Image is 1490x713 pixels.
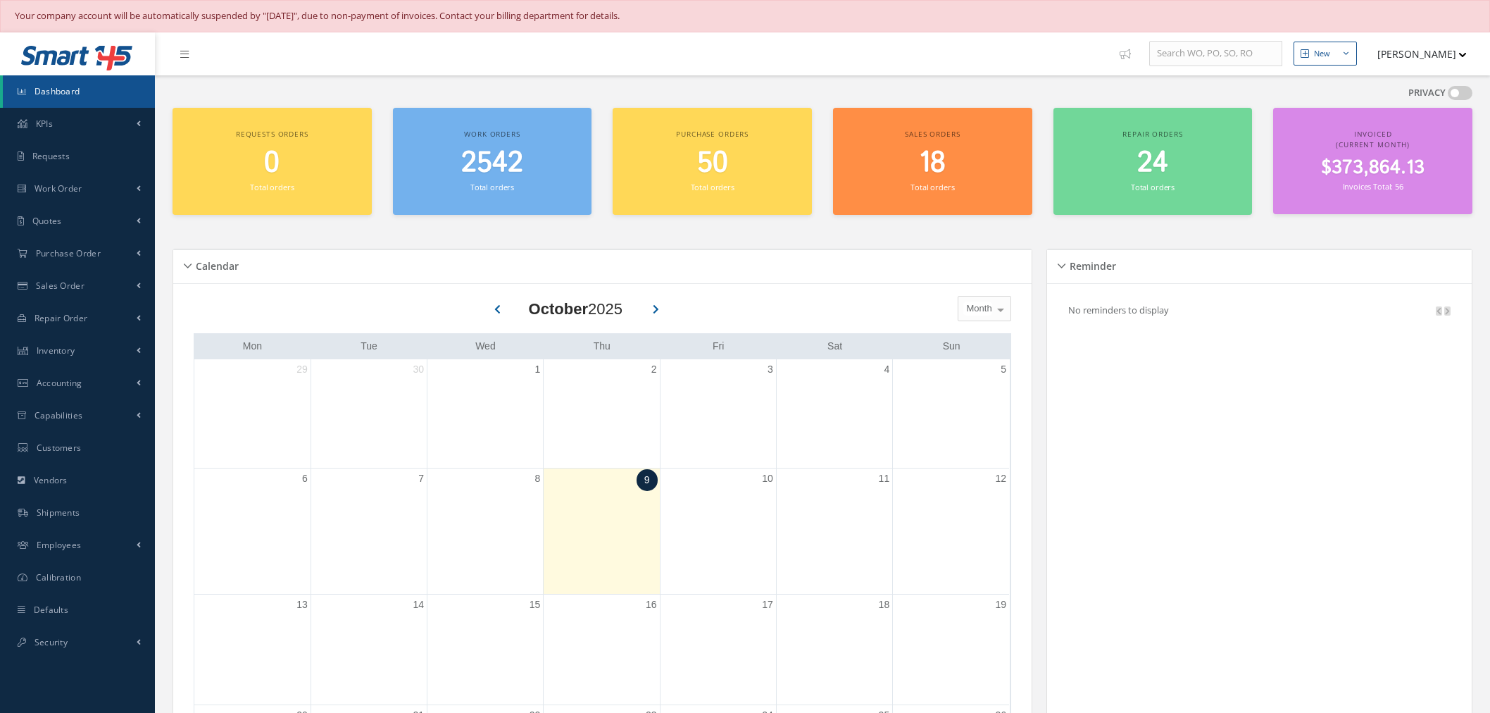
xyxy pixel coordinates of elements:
span: Invoiced [1354,129,1392,139]
span: Quotes [32,215,62,227]
td: October 8, 2025 [427,469,544,594]
h5: Reminder [1065,256,1116,273]
a: Tuesday [358,337,380,355]
a: September 29, 2025 [294,359,311,380]
a: October 17, 2025 [759,595,776,615]
span: Repair Order [35,312,88,324]
td: October 5, 2025 [893,359,1009,469]
td: October 4, 2025 [776,359,892,469]
a: Purchase orders 50 Total orders [613,108,812,216]
span: Vendors [34,474,68,486]
span: Purchase Order [36,247,101,259]
button: New [1294,42,1357,66]
a: October 1, 2025 [532,359,544,380]
a: October 2, 2025 [649,359,660,380]
td: October 10, 2025 [660,469,776,594]
p: No reminders to display [1068,304,1169,316]
span: 50 [697,143,728,183]
a: Monday [240,337,265,355]
td: October 12, 2025 [893,469,1009,594]
td: October 9, 2025 [544,469,660,594]
td: October 1, 2025 [427,359,544,469]
td: October 14, 2025 [311,594,427,705]
td: October 15, 2025 [427,594,544,705]
a: October 15, 2025 [527,595,544,615]
a: Dashboard [3,75,155,108]
span: Shipments [37,507,80,519]
span: Sales Order [36,280,84,292]
a: October 10, 2025 [759,469,776,489]
span: Requests [32,150,70,162]
a: Show Tips [1113,32,1149,75]
small: Total orders [250,182,294,192]
a: Thursday [591,337,613,355]
label: PRIVACY [1408,86,1446,100]
a: October 12, 2025 [992,469,1009,489]
span: Work Order [35,182,82,194]
span: (Current Month) [1336,139,1410,149]
span: 2542 [461,143,523,183]
a: October 13, 2025 [294,595,311,615]
span: Dashboard [35,85,80,97]
b: October [529,300,588,318]
small: Invoices Total: 56 [1343,181,1403,192]
input: Search WO, PO, SO, RO [1149,41,1282,66]
h5: Calendar [192,256,239,273]
a: Sales orders 18 Total orders [833,108,1032,216]
span: Capabilities [35,409,83,421]
span: Work orders [464,129,520,139]
span: Customers [37,442,82,454]
a: September 30, 2025 [410,359,427,380]
a: Wednesday [472,337,499,355]
span: Sales orders [905,129,960,139]
a: Requests orders 0 Total orders [173,108,372,216]
span: Month [963,302,992,316]
td: September 29, 2025 [194,359,311,469]
a: October 16, 2025 [643,595,660,615]
span: 24 [1137,143,1168,183]
span: Calibration [36,571,81,583]
small: Total orders [691,182,734,192]
span: Accounting [37,377,82,389]
span: Requests orders [236,129,308,139]
button: [PERSON_NAME] [1364,40,1467,68]
a: October 19, 2025 [992,595,1009,615]
a: October 3, 2025 [765,359,776,380]
span: Defaults [34,604,68,616]
a: Saturday [825,337,845,355]
span: 18 [919,143,946,183]
td: October 13, 2025 [194,594,311,705]
td: September 30, 2025 [311,359,427,469]
a: October 8, 2025 [532,469,544,489]
a: October 11, 2025 [876,469,893,489]
a: October 6, 2025 [299,469,311,489]
td: October 16, 2025 [544,594,660,705]
a: Sunday [940,337,963,355]
a: October 7, 2025 [415,469,427,489]
a: Friday [710,337,727,355]
td: October 18, 2025 [776,594,892,705]
small: Total orders [470,182,514,192]
td: October 3, 2025 [660,359,776,469]
td: October 7, 2025 [311,469,427,594]
td: October 2, 2025 [544,359,660,469]
small: Total orders [1131,182,1175,192]
span: KPIs [36,118,53,130]
span: Repair orders [1122,129,1182,139]
span: Security [35,636,68,648]
td: October 11, 2025 [776,469,892,594]
div: New [1314,48,1330,60]
td: October 19, 2025 [893,594,1009,705]
a: October 9, 2025 [637,469,658,491]
td: October 17, 2025 [660,594,776,705]
span: Purchase orders [676,129,749,139]
td: October 6, 2025 [194,469,311,594]
a: October 4, 2025 [881,359,892,380]
a: Invoiced (Current Month) $373,864.13 Invoices Total: 56 [1273,108,1472,215]
small: Total orders [910,182,954,192]
a: October 5, 2025 [998,359,1009,380]
a: October 18, 2025 [876,595,893,615]
div: Your company account will be automatically suspended by "[DATE]", due to non-payment of invoices.... [15,9,1475,23]
span: Employees [37,539,82,551]
a: Repair orders 24 Total orders [1053,108,1253,216]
